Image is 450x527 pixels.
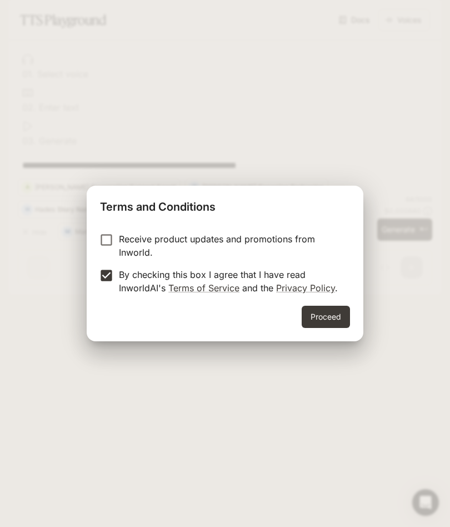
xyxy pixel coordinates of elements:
p: Receive product updates and promotions from Inworld. [119,232,341,259]
a: Terms of Service [168,282,239,294]
a: Privacy Policy [276,282,335,294]
p: By checking this box I agree that I have read InworldAI's and the . [119,268,341,295]
h2: Terms and Conditions [87,186,363,223]
button: Proceed [302,306,350,328]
